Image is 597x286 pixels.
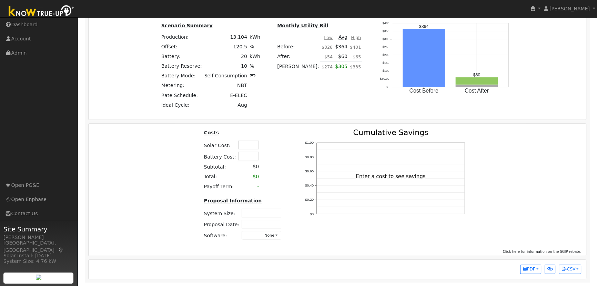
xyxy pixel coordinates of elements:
[334,61,349,75] td: $305
[203,151,237,162] td: Battery Cost:
[237,162,260,172] td: $0
[160,61,203,71] td: Battery Reserve:
[409,88,438,94] text: Cost Before
[203,207,241,218] td: System Size:
[324,35,333,40] u: Low
[203,172,237,182] td: Total:
[383,61,389,65] text: $150
[419,24,429,29] text: $364
[380,77,389,81] text: $50.00
[305,198,314,201] text: $0.20
[277,23,328,28] u: Monthly Utility Bill
[242,231,281,239] button: None
[248,61,261,71] td: %
[545,265,555,274] button: Generate Report Link
[520,265,541,274] button: PDF
[203,81,248,90] td: NBT
[353,128,428,137] text: Cumulative Savings
[503,250,581,254] span: Click here for information on the SGIP rebate.
[549,6,590,11] span: [PERSON_NAME]
[473,73,480,77] text: $60
[257,184,259,189] span: -
[3,239,74,254] div: [GEOGRAPHIC_DATA], [GEOGRAPHIC_DATA]
[3,225,74,234] span: Site Summary
[348,42,362,51] td: $401
[203,51,248,61] td: 20
[348,51,362,61] td: $65
[403,29,445,87] rect: onclick=""
[305,155,314,159] text: $0.80
[383,69,389,73] text: $100
[559,265,581,274] button: CSV
[320,42,334,51] td: $328
[3,234,74,241] div: [PERSON_NAME]
[276,61,321,75] td: [PERSON_NAME]:
[203,61,248,71] td: 10
[305,169,314,173] text: $0.60
[203,229,241,240] td: Software:
[160,81,203,90] td: Metering:
[248,32,261,42] td: kWh
[320,51,334,61] td: $54
[320,61,334,75] td: $274
[203,140,237,151] td: Solar Cost:
[3,252,74,259] div: Solar Install: [DATE]
[237,102,247,108] span: Aug
[248,51,261,61] td: kWh
[276,42,321,51] td: Before:
[276,51,321,61] td: After:
[161,23,213,28] u: Scenario Summary
[248,42,261,51] td: %
[305,183,314,187] text: $0.40
[204,198,262,203] u: Proposal Information
[338,34,347,40] u: Avg
[383,53,389,57] text: $200
[383,29,389,33] text: $350
[356,173,426,180] text: Enter a cost to see savings
[456,77,498,85] rect: onclick=""
[310,212,314,216] text: $0
[305,141,314,144] text: $1.00
[160,42,203,51] td: Offset:
[523,267,535,271] span: PDF
[203,218,241,229] td: Proposal Date:
[383,37,389,41] text: $300
[456,85,498,87] rect: onclick=""
[383,21,389,25] text: $400
[160,32,203,42] td: Production:
[386,85,389,89] text: $0
[36,275,41,280] img: retrieve
[160,100,203,110] td: Ideal Cycle:
[203,182,237,191] td: Payoff Term:
[203,90,248,100] td: E-ELEC
[465,88,489,94] text: Cost After
[203,32,248,42] td: 13,104
[203,162,237,172] td: Subtotal:
[3,258,74,265] div: System Size: 4.76 kW
[334,51,349,61] td: $60
[203,42,248,51] td: 120.5
[237,172,260,182] td: $0
[160,51,203,61] td: Battery:
[348,61,362,75] td: $335
[160,90,203,100] td: Rate Schedule:
[5,4,78,19] img: Know True-Up
[160,71,203,81] td: Battery Mode:
[351,35,361,40] u: High
[383,45,389,49] text: $250
[204,130,219,135] u: Costs
[58,247,64,253] a: Map
[203,71,248,81] td: Self Consumption
[334,42,349,51] td: $364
